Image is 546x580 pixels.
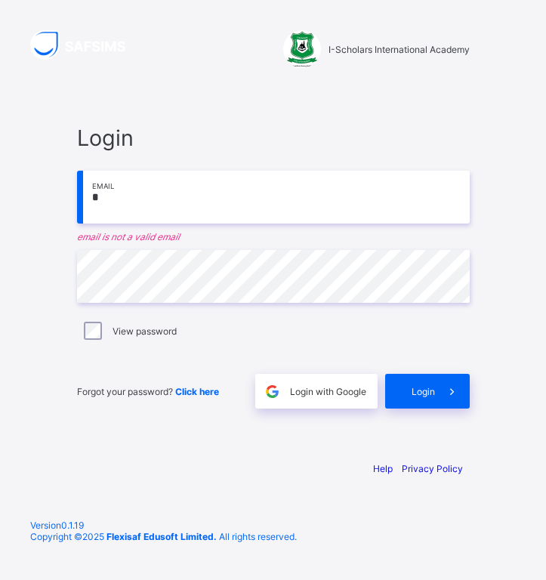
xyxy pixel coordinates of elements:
[77,231,470,242] em: email is not a valid email
[329,44,470,55] span: I-Scholars International Academy
[106,531,217,542] strong: Flexisaf Edusoft Limited.
[175,386,219,397] a: Click here
[30,531,297,542] span: Copyright © 2025 All rights reserved.
[264,383,281,400] img: google.396cfc9801f0270233282035f929180a.svg
[77,125,470,151] span: Login
[373,463,393,474] a: Help
[77,386,219,397] span: Forgot your password?
[30,30,143,60] img: SAFSIMS Logo
[290,386,366,397] span: Login with Google
[412,386,435,397] span: Login
[30,520,516,531] span: Version 0.1.19
[402,463,463,474] a: Privacy Policy
[113,325,177,337] label: View password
